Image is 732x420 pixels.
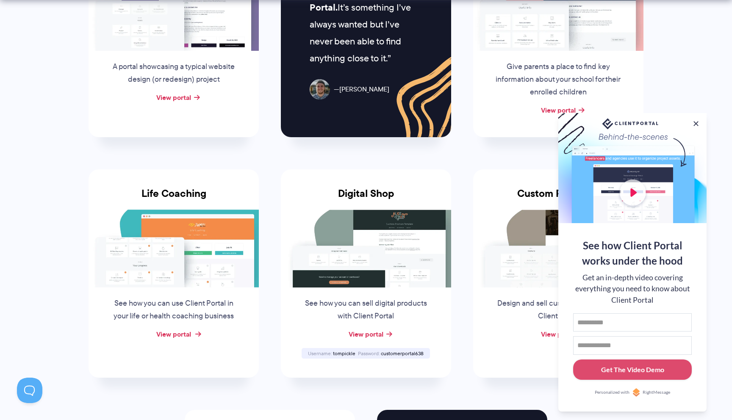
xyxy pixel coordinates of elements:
[333,350,355,357] span: tompickle
[573,238,692,268] div: See how Client Portal works under the hood
[541,329,576,339] a: View portal
[302,297,430,323] p: See how you can sell digital products with Client Portal
[494,61,623,99] p: Give parents a place to find key information about your school for their enrolled children
[156,92,191,102] a: View portal
[643,389,670,396] span: RightMessage
[156,329,191,339] a: View portal
[281,188,451,210] h3: Digital Shop
[573,359,692,380] button: Get The Video Demo
[541,105,576,115] a: View portal
[358,350,380,357] span: Password
[381,350,424,357] span: customerportal638
[632,388,640,397] img: Personalized with RightMessage
[308,350,332,357] span: Username
[601,365,664,375] div: Get The Video Demo
[494,297,623,323] p: Design and sell custom furniture with Client Portal
[334,83,389,96] span: [PERSON_NAME]
[473,188,643,210] h3: Custom Furniture
[17,378,42,403] iframe: Toggle Customer Support
[349,329,383,339] a: View portal
[573,388,692,397] a: Personalized withRightMessage
[573,272,692,306] div: Get an in-depth video covering everything you need to know about Client Portal
[595,389,629,396] span: Personalized with
[109,61,238,86] p: A portal showcasing a typical website design (or redesign) project
[89,188,259,210] h3: Life Coaching
[109,297,238,323] p: See how you can use Client Portal in your life or health coaching business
